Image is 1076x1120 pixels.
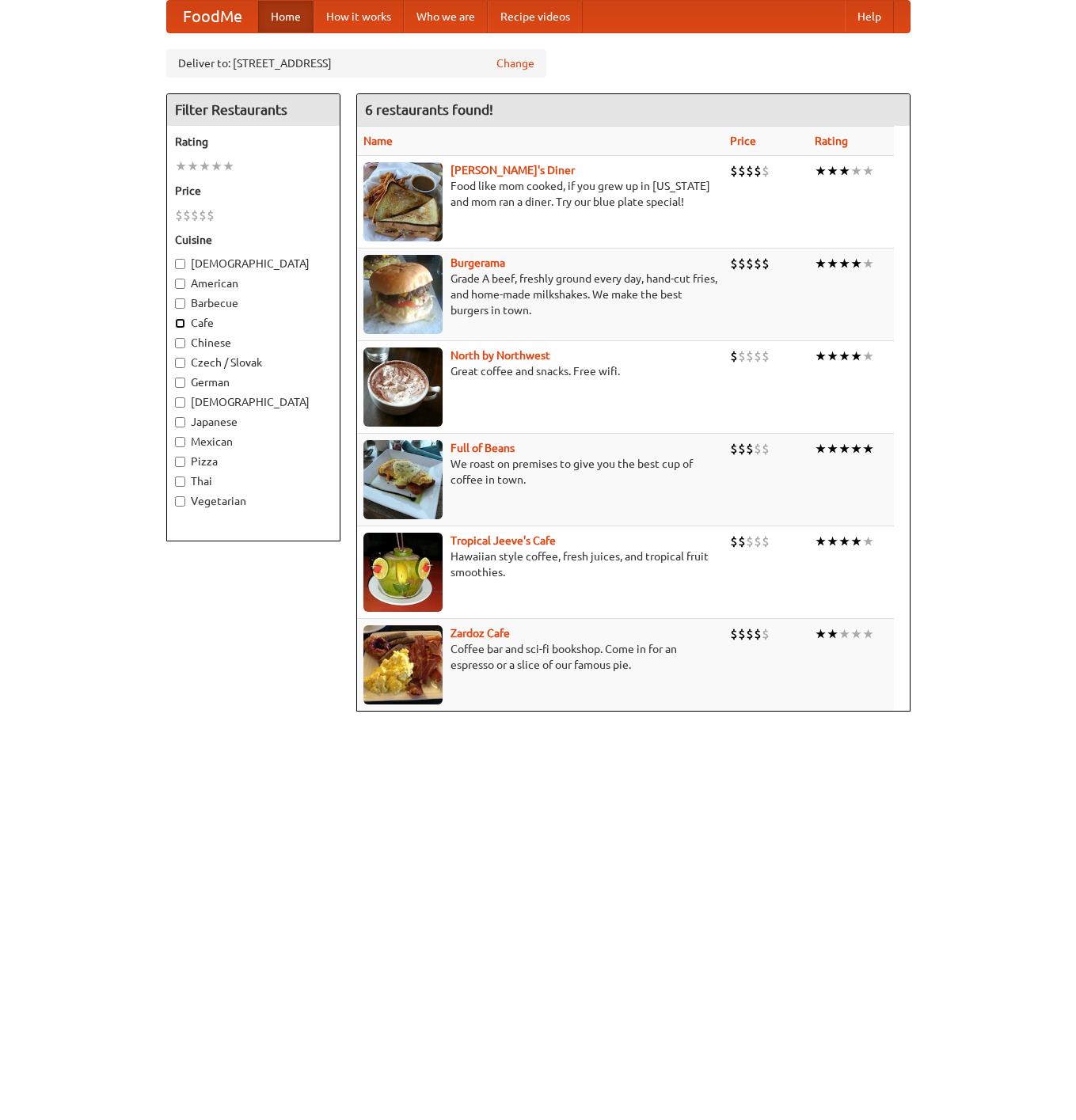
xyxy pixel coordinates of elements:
[730,533,738,550] li: $
[175,183,332,199] h5: Price
[175,275,332,291] label: American
[363,255,443,334] img: burgerama.jpg
[363,440,443,519] img: beans.jpg
[738,625,746,643] li: $
[850,347,862,365] li: ★
[815,162,827,180] li: ★
[488,1,583,32] a: Recipe videos
[175,355,332,370] label: Czech / Slovak
[815,135,848,147] a: Rating
[730,135,756,147] a: Price
[363,456,717,488] p: We roast on premises to give you the best cup of coffee in town.
[496,55,534,71] a: Change
[175,454,332,469] label: Pizza
[850,533,862,550] li: ★
[175,437,185,447] input: Mexican
[815,347,827,365] li: ★
[762,162,770,180] li: $
[746,347,754,365] li: $
[738,162,746,180] li: $
[211,158,222,175] li: ★
[363,533,443,612] img: jeeves.jpg
[850,255,862,272] li: ★
[730,255,738,272] li: $
[838,625,850,643] li: ★
[754,440,762,457] li: $
[175,298,185,309] input: Barbecue
[815,625,827,643] li: ★
[175,417,185,427] input: Japanese
[850,440,862,457] li: ★
[845,1,894,32] a: Help
[827,440,838,457] li: ★
[754,625,762,643] li: $
[175,259,185,269] input: [DEMOGRAPHIC_DATA]
[862,625,874,643] li: ★
[363,363,717,379] p: Great coffee and snacks. Free wifi.
[207,207,215,224] li: $
[738,347,746,365] li: $
[167,94,340,126] h4: Filter Restaurants
[175,434,332,450] label: Mexican
[175,414,332,430] label: Japanese
[167,1,258,32] a: FoodMe
[365,102,493,117] ng-pluralize: 6 restaurants found!
[754,162,762,180] li: $
[363,549,717,580] p: Hawaiian style coffee, fresh juices, and tropical fruit smoothies.
[314,1,404,32] a: How it works
[451,349,550,362] a: North by Northwest
[199,207,207,224] li: $
[175,134,332,150] h5: Rating
[175,394,332,410] label: [DEMOGRAPHIC_DATA]
[730,440,738,457] li: $
[451,256,505,269] a: Burgerama
[363,641,717,673] p: Coffee bar and sci-fi bookshop. Come in for an espresso or a slice of our famous pie.
[451,627,510,640] a: Zardoz Cafe
[862,162,874,180] li: ★
[258,1,314,32] a: Home
[762,255,770,272] li: $
[762,347,770,365] li: $
[363,135,393,147] a: Name
[738,533,746,550] li: $
[746,255,754,272] li: $
[754,533,762,550] li: $
[862,533,874,550] li: ★
[746,625,754,643] li: $
[175,158,187,175] li: ★
[746,162,754,180] li: $
[838,255,850,272] li: ★
[730,625,738,643] li: $
[175,338,185,348] input: Chinese
[827,533,838,550] li: ★
[827,255,838,272] li: ★
[222,158,234,175] li: ★
[187,158,199,175] li: ★
[738,440,746,457] li: $
[175,476,185,487] input: Thai
[838,533,850,550] li: ★
[175,279,185,289] input: American
[815,533,827,550] li: ★
[762,533,770,550] li: $
[862,347,874,365] li: ★
[166,49,546,78] div: Deliver to: [STREET_ADDRESS]
[175,315,332,331] label: Cafe
[762,625,770,643] li: $
[850,162,862,180] li: ★
[175,457,185,467] input: Pizza
[730,162,738,180] li: $
[746,440,754,457] li: $
[815,255,827,272] li: ★
[183,207,191,224] li: $
[363,347,443,427] img: north.jpg
[827,347,838,365] li: ★
[175,295,332,311] label: Barbecue
[404,1,488,32] a: Who we are
[175,378,185,388] input: German
[827,162,838,180] li: ★
[451,534,556,547] a: Tropical Jeeve's Cafe
[451,164,575,177] b: [PERSON_NAME]'s Diner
